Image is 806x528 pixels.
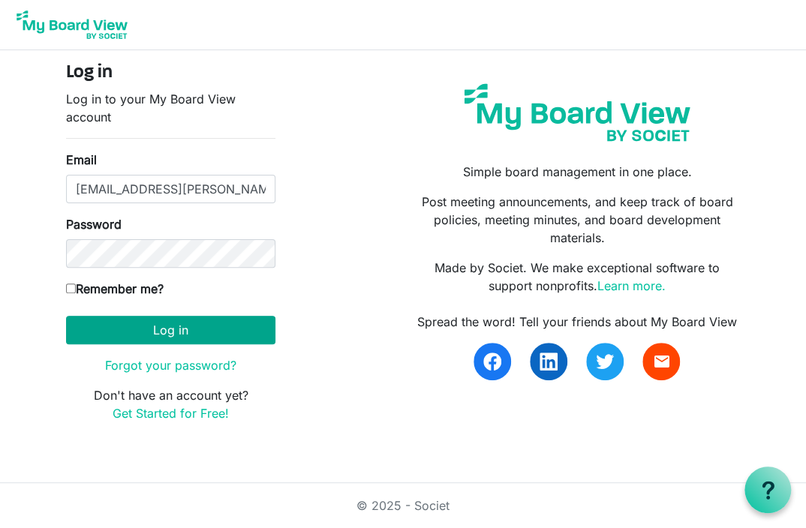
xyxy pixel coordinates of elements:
img: My Board View Logo [12,6,132,43]
a: email [642,343,680,380]
img: twitter.svg [596,352,614,370]
p: Simple board management in one place. [414,163,740,181]
img: linkedin.svg [540,352,558,370]
a: Learn more. [597,278,666,293]
img: my-board-view-societ.svg [455,74,699,151]
h4: Log in [66,62,275,84]
label: Email [66,151,97,169]
button: Log in [66,316,275,344]
a: Get Started for Free! [113,406,229,421]
span: email [652,352,670,370]
label: Password [66,215,122,233]
p: Made by Societ. We make exceptional software to support nonprofits. [414,259,740,295]
input: Remember me? [66,283,76,293]
img: facebook.svg [483,352,501,370]
p: Don't have an account yet? [66,386,275,422]
a: Forgot your password? [105,358,236,373]
div: Spread the word! Tell your friends about My Board View [414,313,740,331]
p: Post meeting announcements, and keep track of board policies, meeting minutes, and board developm... [414,193,740,247]
a: © 2025 - Societ [356,498,450,513]
p: Log in to your My Board View account [66,90,275,126]
label: Remember me? [66,280,164,298]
